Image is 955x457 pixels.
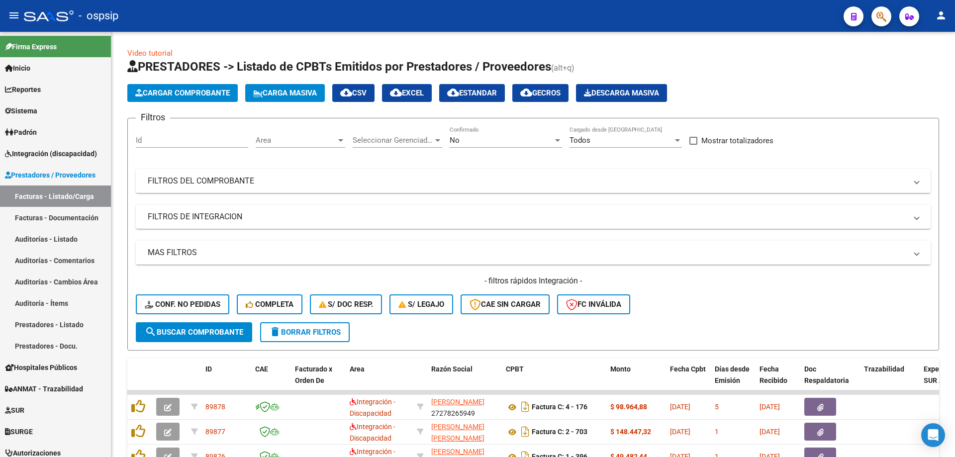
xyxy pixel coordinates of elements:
[205,365,212,373] span: ID
[935,9,947,21] mat-icon: person
[136,169,931,193] mat-expansion-panel-header: FILTROS DEL COMPROBANTE
[5,105,37,116] span: Sistema
[566,300,621,309] span: FC Inválida
[461,294,550,314] button: CAE SIN CARGAR
[310,294,382,314] button: S/ Doc Resp.
[760,403,780,411] span: [DATE]
[610,365,631,373] span: Monto
[256,136,336,145] span: Area
[136,322,252,342] button: Buscar Comprobante
[136,294,229,314] button: Conf. no pedidas
[800,359,860,402] datatable-header-cell: Doc Respaldatoria
[576,84,667,102] app-download-masive: Descarga masiva de comprobantes (adjuntos)
[431,421,498,442] div: 27298090487
[353,136,433,145] span: Seleccionar Gerenciador
[145,326,157,338] mat-icon: search
[398,300,444,309] span: S/ legajo
[237,294,302,314] button: Completa
[519,424,532,440] i: Descargar documento
[532,403,587,411] strong: Factura C: 4 - 176
[532,428,587,436] strong: Factura C: 2 - 703
[79,5,118,27] span: - ospsip
[921,423,945,447] div: Open Intercom Messenger
[670,403,690,411] span: [DATE]
[145,300,220,309] span: Conf. no pedidas
[711,359,756,402] datatable-header-cell: Días desde Emisión
[269,326,281,338] mat-icon: delete
[804,365,849,384] span: Doc Respaldatoria
[760,428,780,436] span: [DATE]
[584,89,659,97] span: Descarga Masiva
[715,428,719,436] span: 1
[350,398,395,417] span: Integración - Discapacidad
[136,110,170,124] h3: Filtros
[390,87,402,98] mat-icon: cloud_download
[205,428,225,436] span: 89877
[253,89,317,97] span: Carga Masiva
[127,84,238,102] button: Cargar Comprobante
[431,396,498,417] div: 27278265949
[255,365,268,373] span: CAE
[860,359,920,402] datatable-header-cell: Trazabilidad
[340,89,367,97] span: CSV
[431,448,484,456] span: [PERSON_NAME]
[520,87,532,98] mat-icon: cloud_download
[260,322,350,342] button: Borrar Filtros
[136,275,931,286] h4: - filtros rápidos Integración -
[5,148,97,159] span: Integración (discapacidad)
[350,365,365,373] span: Area
[5,41,57,52] span: Firma Express
[148,247,907,258] mat-panel-title: MAS FILTROS
[205,403,225,411] span: 89878
[670,428,690,436] span: [DATE]
[389,294,453,314] button: S/ legajo
[431,398,484,406] span: [PERSON_NAME]
[332,84,375,102] button: CSV
[269,328,341,337] span: Borrar Filtros
[447,87,459,98] mat-icon: cloud_download
[5,362,77,373] span: Hospitales Públicos
[136,205,931,229] mat-expansion-panel-header: FILTROS DE INTEGRACION
[148,211,907,222] mat-panel-title: FILTROS DE INTEGRACION
[251,359,291,402] datatable-header-cell: CAE
[610,403,647,411] strong: $ 98.964,88
[470,300,541,309] span: CAE SIN CARGAR
[127,60,551,74] span: PRESTADORES -> Listado de CPBTs Emitidos por Prestadores / Proveedores
[245,84,325,102] button: Carga Masiva
[610,428,651,436] strong: $ 148.447,32
[5,63,30,74] span: Inicio
[136,241,931,265] mat-expansion-panel-header: MAS FILTROS
[450,136,460,145] span: No
[439,84,505,102] button: Estandar
[502,359,606,402] datatable-header-cell: CPBT
[5,127,37,138] span: Padrón
[431,423,484,442] span: [PERSON_NAME] [PERSON_NAME]
[5,426,33,437] span: SURGE
[666,359,711,402] datatable-header-cell: Fecha Cpbt
[670,365,706,373] span: Fecha Cpbt
[135,89,230,97] span: Cargar Comprobante
[319,300,374,309] span: S/ Doc Resp.
[201,359,251,402] datatable-header-cell: ID
[390,89,424,97] span: EXCEL
[715,403,719,411] span: 5
[864,365,904,373] span: Trazabilidad
[145,328,243,337] span: Buscar Comprobante
[715,365,750,384] span: Días desde Emisión
[8,9,20,21] mat-icon: menu
[340,87,352,98] mat-icon: cloud_download
[431,365,473,373] span: Razón Social
[557,294,630,314] button: FC Inválida
[346,359,413,402] datatable-header-cell: Area
[382,84,432,102] button: EXCEL
[5,383,83,394] span: ANMAT - Trazabilidad
[5,170,95,181] span: Prestadores / Proveedores
[519,399,532,415] i: Descargar documento
[127,49,173,58] a: Video tutorial
[447,89,497,97] span: Estandar
[295,365,332,384] span: Facturado x Orden De
[756,359,800,402] datatable-header-cell: Fecha Recibido
[246,300,293,309] span: Completa
[291,359,346,402] datatable-header-cell: Facturado x Orden De
[520,89,561,97] span: Gecros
